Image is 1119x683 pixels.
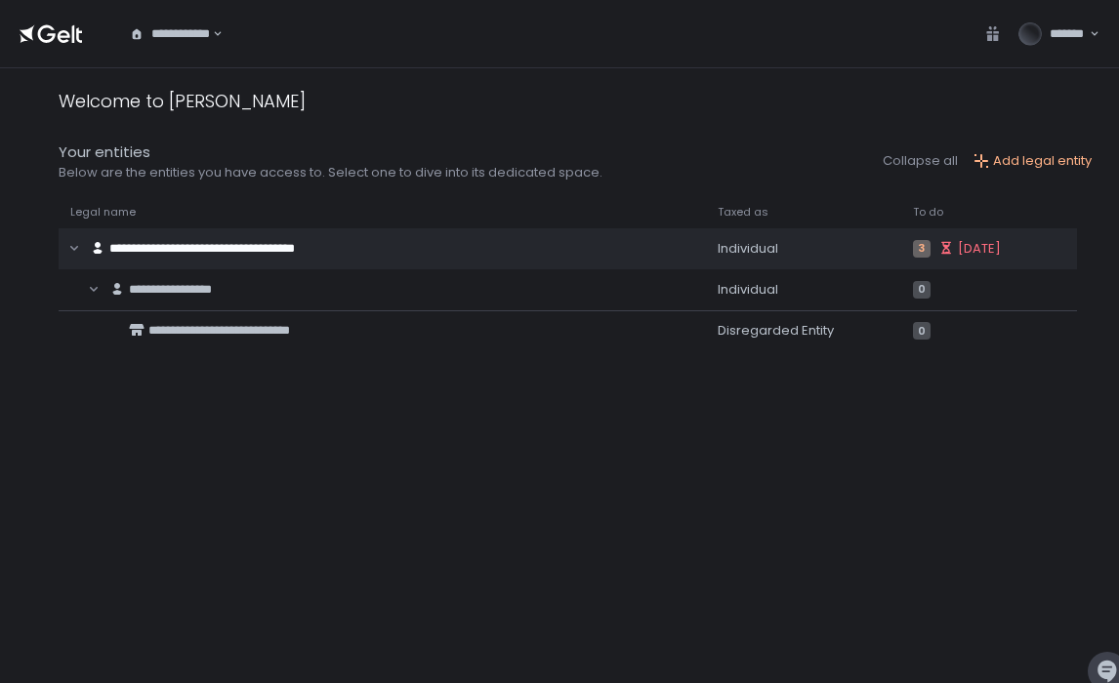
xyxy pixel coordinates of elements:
span: 3 [913,240,931,258]
span: To do [913,205,943,220]
div: Individual [718,281,890,299]
span: [DATE] [958,240,1001,258]
span: Legal name [70,205,136,220]
input: Search for option [210,24,211,44]
div: Welcome to [PERSON_NAME] [59,88,306,114]
button: Add legal entity [974,152,1092,170]
button: Collapse all [883,152,958,170]
span: 0 [913,281,931,299]
div: Individual [718,240,890,258]
span: Taxed as [718,205,768,220]
div: Disregarded Entity [718,322,890,340]
div: Search for option [117,14,223,55]
div: Your entities [59,141,602,164]
div: Below are the entities you have access to. Select one to dive into its dedicated space. [59,164,602,181]
span: 0 [913,322,931,340]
